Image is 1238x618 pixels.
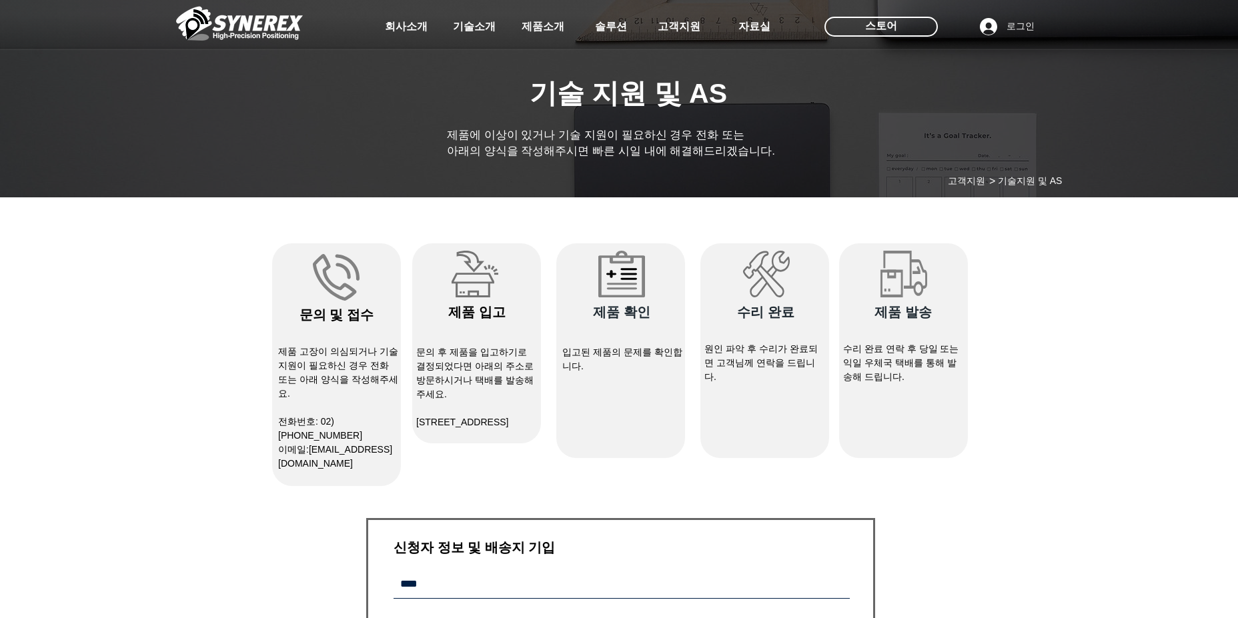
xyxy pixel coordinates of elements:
[510,13,576,40] a: 제품소개
[278,416,362,441] span: 전화번호: 02)[PHONE_NUMBER]
[278,444,392,469] span: ​이메일:
[874,305,932,319] span: ​제품 발송
[176,3,303,43] img: 씨너렉스_White_simbol_대지 1.png
[562,347,682,371] span: 입고된 제품의 문제를 확인합니다.
[394,540,555,555] span: ​신청자 정보 및 배송지 기입
[824,17,938,37] div: 스토어
[453,20,496,34] span: 기술소개
[416,417,508,427] span: [STREET_ADDRESS]
[737,305,794,319] span: ​수리 완료
[658,20,700,34] span: 고객지원
[843,343,959,382] span: 수리 완료 연락 후 당일 또는 익일 우체국 택배를 통해 발송해 드립니다.
[738,20,770,34] span: 자료실
[299,307,374,322] span: ​문의 및 접수
[704,343,818,382] span: 원인 파악 후 수리가 완료되면 고객님께 연락을 드립니다.
[721,13,788,40] a: 자료실
[971,14,1044,39] button: 로그인
[865,19,897,33] span: 스토어
[373,13,440,40] a: 회사소개
[278,444,392,469] a: [EMAIL_ADDRESS][DOMAIN_NAME]
[578,13,644,40] a: 솔루션
[1085,561,1238,618] iframe: Wix Chat
[522,20,564,34] span: 제품소개
[593,305,650,319] span: ​제품 확인
[441,13,508,40] a: 기술소개
[385,20,428,34] span: 회사소개
[278,346,398,399] span: 제품 고장이 의심되거나 기술지원이 필요하신 경우 전화 또는 아래 양식을 작성해주세요.
[448,305,506,319] span: ​제품 입고
[416,347,534,399] span: ​문의 후 제품을 입고하기로 결정되었다면 아래의 주소로 방문하시거나 택배를 발송해주세요.
[1002,20,1039,33] span: 로그인
[595,20,627,34] span: 솔루션
[646,13,712,40] a: 고객지원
